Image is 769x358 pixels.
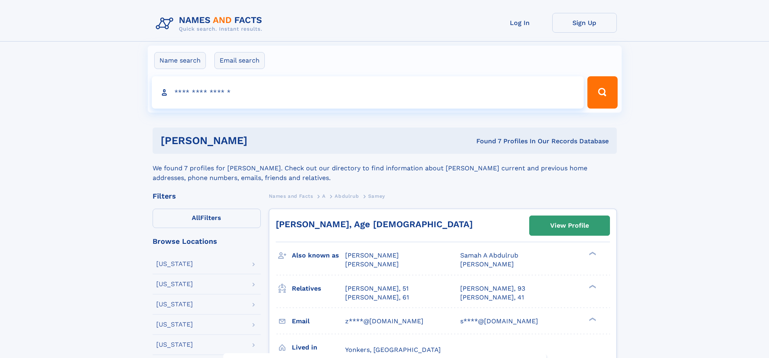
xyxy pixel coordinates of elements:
[276,219,473,229] a: [PERSON_NAME], Age [DEMOGRAPHIC_DATA]
[214,52,265,69] label: Email search
[292,341,345,354] h3: Lived in
[322,193,326,199] span: A
[292,314,345,328] h3: Email
[587,251,597,256] div: ❯
[460,251,518,259] span: Samah A Abdulrub
[460,293,524,302] a: [PERSON_NAME], 41
[488,13,552,33] a: Log In
[345,251,399,259] span: [PERSON_NAME]
[368,193,385,199] span: Samey
[587,76,617,109] button: Search Button
[345,260,399,268] span: [PERSON_NAME]
[292,249,345,262] h3: Also known as
[345,346,441,354] span: Yonkers, [GEOGRAPHIC_DATA]
[460,260,514,268] span: [PERSON_NAME]
[362,137,609,146] div: Found 7 Profiles In Our Records Database
[153,238,261,245] div: Browse Locations
[154,52,206,69] label: Name search
[153,193,261,200] div: Filters
[292,282,345,295] h3: Relatives
[345,284,409,293] a: [PERSON_NAME], 51
[156,321,193,328] div: [US_STATE]
[552,13,617,33] a: Sign Up
[587,284,597,289] div: ❯
[530,216,610,235] a: View Profile
[156,341,193,348] div: [US_STATE]
[587,316,597,322] div: ❯
[335,191,359,201] a: Abdulrub
[345,293,409,302] a: [PERSON_NAME], 61
[152,76,584,109] input: search input
[153,209,261,228] label: Filters
[156,261,193,267] div: [US_STATE]
[335,193,359,199] span: Abdulrub
[153,13,269,35] img: Logo Names and Facts
[156,281,193,287] div: [US_STATE]
[156,301,193,308] div: [US_STATE]
[460,284,525,293] a: [PERSON_NAME], 93
[161,136,362,146] h1: [PERSON_NAME]
[269,191,313,201] a: Names and Facts
[192,214,200,222] span: All
[550,216,589,235] div: View Profile
[322,191,326,201] a: A
[153,154,617,183] div: We found 7 profiles for [PERSON_NAME]. Check out our directory to find information about [PERSON_...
